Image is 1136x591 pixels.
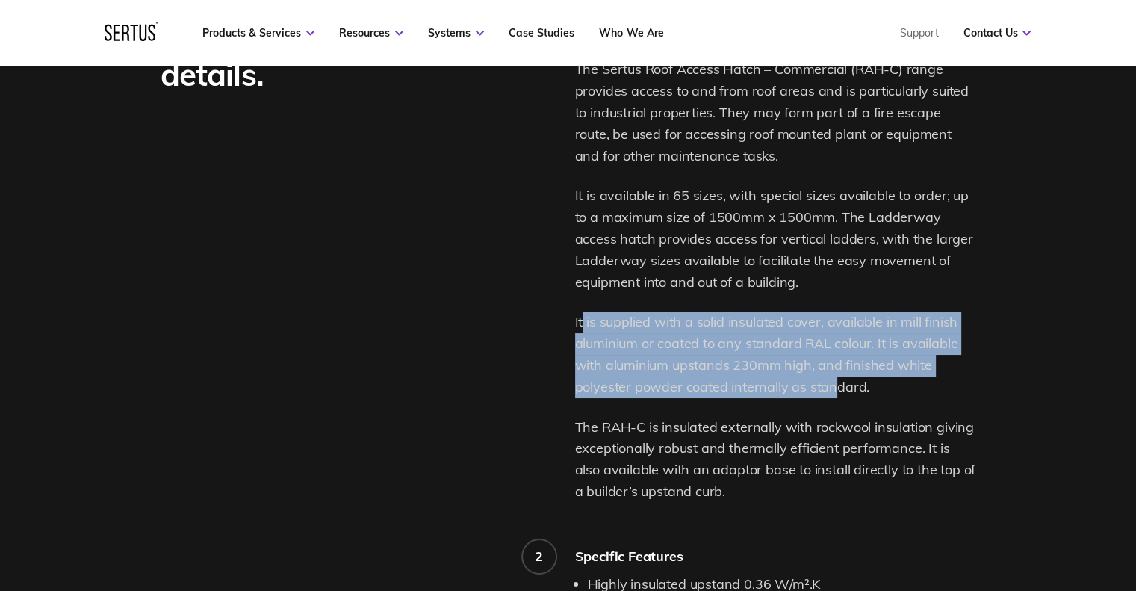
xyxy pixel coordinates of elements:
[535,548,543,565] div: 2
[428,26,484,40] a: Systems
[575,417,976,503] p: The RAH-C is insulated externally with rockwool insulation giving exceptionally robust and therma...
[202,26,314,40] a: Products & Services
[575,59,976,167] p: The Sertus Roof Access Hatch – Commercial (RAH-C) range provides access to and from roof areas an...
[599,26,663,40] a: Who We Are
[899,26,938,40] a: Support
[161,21,500,93] div: Product features and details.
[339,26,403,40] a: Resources
[575,185,976,293] p: It is available in 65 sizes, with special sizes available to order; up to a maximum size of 1500m...
[575,312,976,397] p: It is supplied with a solid insulated cover, available in mill finish aluminium or coated to any ...
[868,418,1136,591] iframe: Chat Widget
[963,26,1031,40] a: Contact Us
[509,26,574,40] a: Case Studies
[575,548,976,565] div: Specific Features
